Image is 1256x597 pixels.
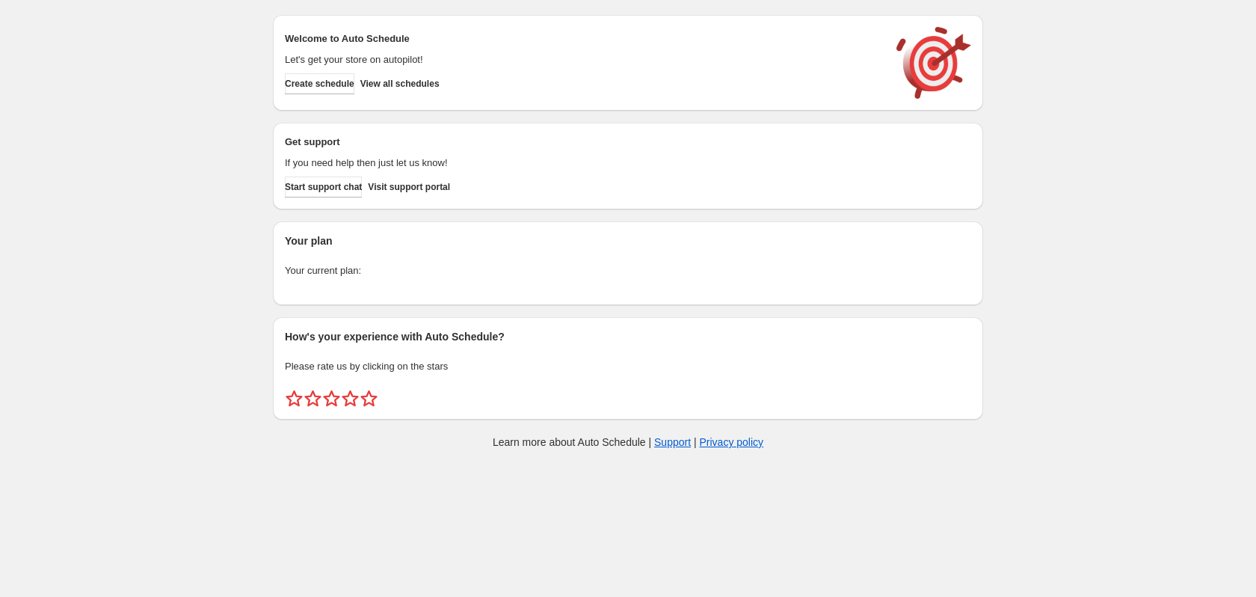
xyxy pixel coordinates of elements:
[360,73,440,94] button: View all schedules
[285,78,354,90] span: Create schedule
[285,181,362,193] span: Start support chat
[285,359,971,374] p: Please rate us by clicking on the stars
[285,52,881,67] p: Let's get your store on autopilot!
[654,436,691,448] a: Support
[360,78,440,90] span: View all schedules
[368,177,450,198] a: Visit support portal
[285,329,971,344] h2: How's your experience with Auto Schedule?
[493,435,763,450] p: Learn more about Auto Schedule | |
[285,156,881,171] p: If you need help then just let us know!
[285,233,971,248] h2: Your plan
[285,31,881,46] h2: Welcome to Auto Schedule
[285,263,971,278] p: Your current plan:
[285,73,354,94] button: Create schedule
[285,177,362,198] a: Start support chat
[700,436,764,448] a: Privacy policy
[368,181,450,193] span: Visit support portal
[285,135,881,150] h2: Get support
